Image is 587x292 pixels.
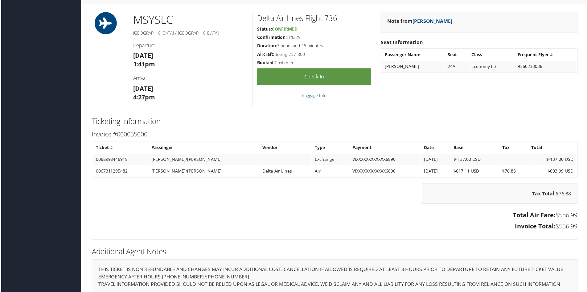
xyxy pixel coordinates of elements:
h5: Confirmed [257,60,371,66]
th: Base [451,143,499,154]
strong: Note from [388,18,453,24]
a: Check-in [257,69,371,86]
td: [PERSON_NAME]/[PERSON_NAME] [148,154,258,165]
th: Seat [445,49,468,60]
a: [PERSON_NAME] [413,18,453,24]
h3: $556.99 [91,212,579,220]
th: Payment [350,143,421,154]
h2: Additional Agent Notes [91,247,579,258]
th: Total [529,143,578,154]
th: Tax [500,143,528,154]
th: Ticket # [92,143,147,154]
h4: Arrival [132,75,247,82]
td: [PERSON_NAME]/[PERSON_NAME] [148,166,258,177]
th: Passenger [148,143,258,154]
td: [DATE] [421,166,450,177]
td: 24A [445,61,468,72]
strong: Duration: [257,43,277,49]
th: Class [469,49,515,60]
td: $693.99 USD [529,166,578,177]
strong: [DATE] [132,85,153,93]
td: $617.11 USD [451,166,499,177]
strong: Status: [257,26,272,32]
td: VIXXXXXXXXXXXX6890 [350,154,421,165]
td: 9360233036 [515,61,578,72]
th: Type [312,143,349,154]
th: Passenger Name [382,49,445,60]
td: VIXXXXXXXXXXXX6890 [350,166,421,177]
h3: $556.99 [91,223,579,232]
td: Air [312,166,349,177]
h2: Delta Air Lines Flight 736 [257,13,371,23]
strong: Invoice Total: [516,223,557,231]
td: Exchange [312,154,349,165]
h5: [GEOGRAPHIC_DATA] / [GEOGRAPHIC_DATA] [132,30,247,36]
td: $-137.00 USD [451,154,499,165]
td: $-137.00 USD [529,154,578,165]
th: Date [421,143,450,154]
h5: HYIZZ9 [257,34,371,40]
td: 0067311295482 [92,166,147,177]
strong: Booked: [257,60,274,66]
td: Delta Air Lines [259,166,311,177]
td: Economy (L) [469,61,515,72]
a: Baggage Info [302,93,326,98]
h4: Departure [132,42,247,49]
div: $76.88 [422,184,579,205]
strong: Aircraft: [257,52,274,57]
th: Frequent Flyer # [515,49,578,60]
span: Confirmed [272,26,298,32]
strong: [DATE] [132,52,153,60]
strong: Seat Information [381,39,423,46]
h3: Invoice #000055000 [91,131,579,139]
td: $76.88 [500,166,528,177]
p: TRAVEL INFORMATION PROVIDED SHOULD NOT BE RELIED UPON AS LEGAL OR MEDICAL ADVICE. WE DISCLAIM ANY... [97,282,572,290]
h1: MSY SLC [132,12,247,27]
td: [DATE] [421,154,450,165]
td: [PERSON_NAME] [382,61,445,72]
h5: 3 hours and 46 minutes [257,43,371,49]
strong: 1:41pm [132,60,154,69]
h5: Boeing 737-800 [257,52,371,58]
strong: 4:27pm [132,93,154,102]
strong: Confirmation: [257,34,287,40]
strong: Tax Total: [533,191,557,198]
h2: Ticketing Information [91,117,579,127]
td: 0068998446918 [92,154,147,165]
strong: Total Air Fare: [514,212,557,220]
th: Vendor [259,143,311,154]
